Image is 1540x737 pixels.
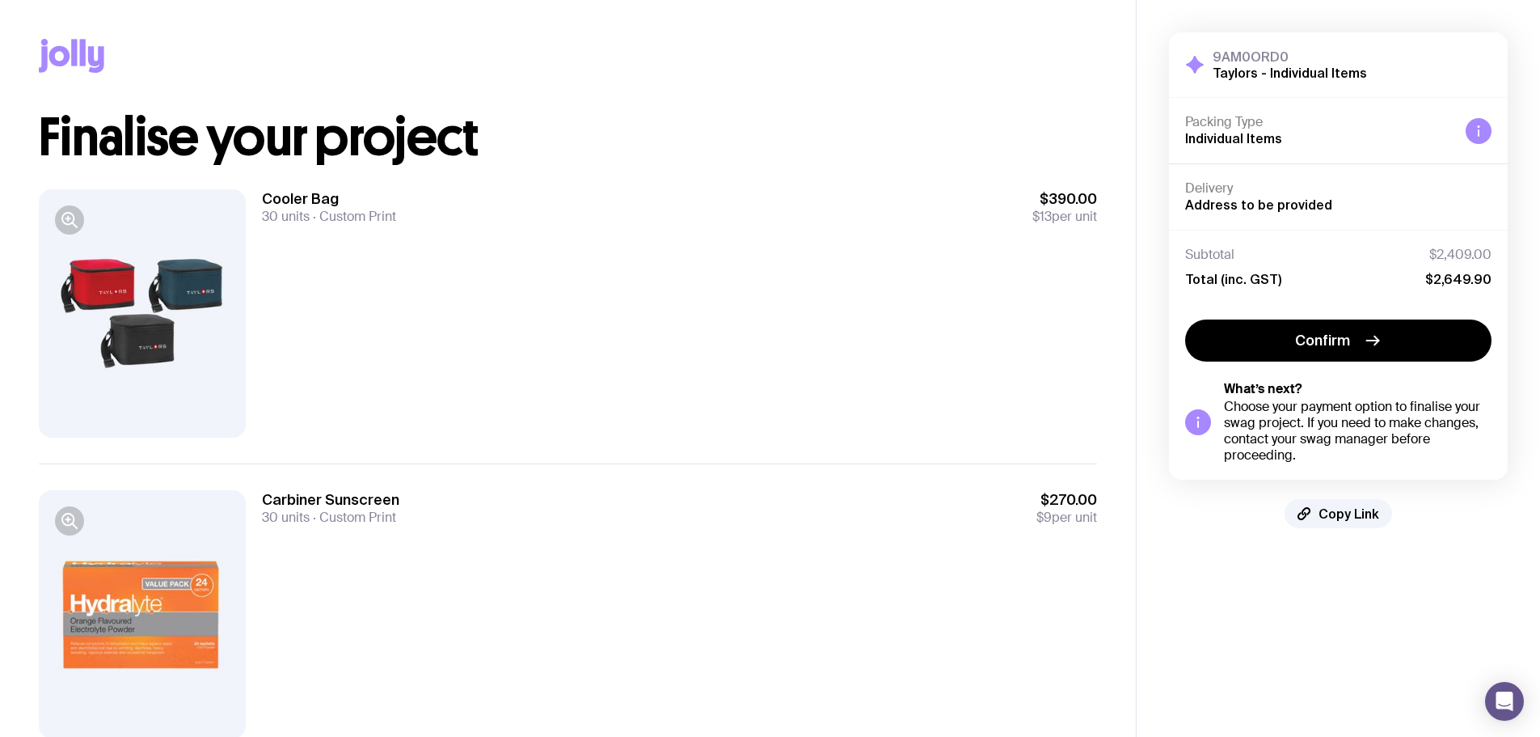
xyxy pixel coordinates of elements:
h4: Packing Type [1185,114,1453,130]
span: $13 [1032,208,1052,225]
span: Confirm [1295,331,1350,350]
span: $270.00 [1036,490,1097,510]
span: Address to be provided [1185,197,1332,212]
span: Custom Print [310,208,396,225]
span: Total (inc. GST) [1185,271,1281,287]
span: Individual Items [1185,131,1282,146]
span: per unit [1032,209,1097,225]
span: 30 units [262,208,310,225]
span: per unit [1036,510,1097,526]
h3: Carbiner Sunscreen [262,490,399,510]
h3: Cooler Bag [262,189,396,209]
h5: What’s next? [1224,381,1491,397]
h4: Delivery [1185,180,1491,197]
button: Copy Link [1285,499,1392,528]
button: Confirm [1185,320,1491,362]
h3: 9AM0ORD0 [1213,49,1367,65]
span: Subtotal [1185,247,1234,263]
h1: Finalise your project [39,112,1097,163]
div: Open Intercom Messenger [1485,682,1524,721]
span: $9 [1036,509,1052,526]
span: $2,409.00 [1429,247,1491,263]
span: $2,649.90 [1425,271,1491,287]
h2: Taylors - Individual Items [1213,65,1367,81]
span: $390.00 [1032,189,1097,209]
span: 30 units [262,509,310,526]
span: Copy Link [1318,506,1379,522]
span: Custom Print [310,509,396,526]
div: Choose your payment option to finalise your swag project. If you need to make changes, contact yo... [1224,399,1491,464]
